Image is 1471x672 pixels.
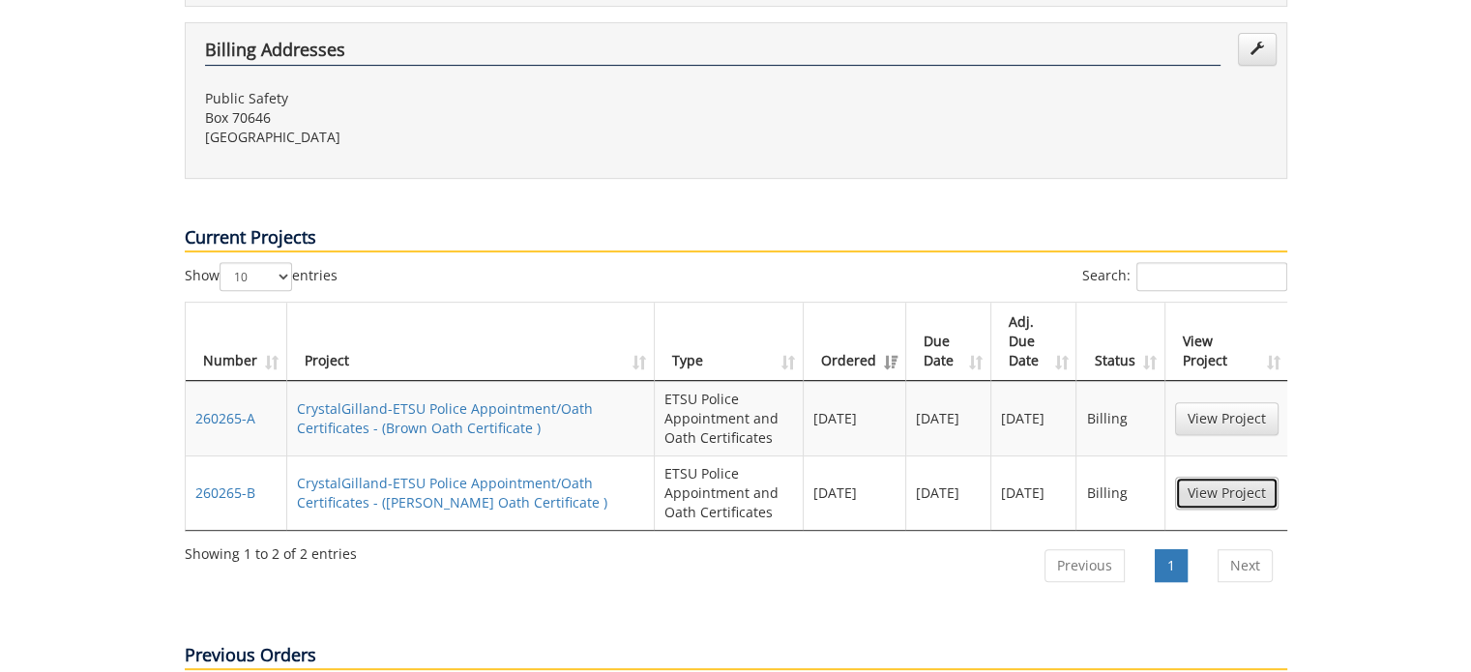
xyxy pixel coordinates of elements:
[1082,262,1287,291] label: Search:
[205,41,1221,66] h4: Billing Addresses
[804,303,906,381] th: Ordered: activate to sort column ascending
[991,381,1076,455] td: [DATE]
[1076,381,1164,455] td: Billing
[1238,33,1277,66] a: Edit Addresses
[906,381,991,455] td: [DATE]
[906,303,991,381] th: Due Date: activate to sort column ascending
[297,399,593,437] a: CrystalGilland-ETSU Police Appointment/Oath Certificates - (Brown Oath Certificate )
[220,262,292,291] select: Showentries
[1136,262,1287,291] input: Search:
[195,409,255,427] a: 260265-A
[1076,303,1164,381] th: Status: activate to sort column ascending
[1044,549,1125,582] a: Previous
[991,303,1076,381] th: Adj. Due Date: activate to sort column ascending
[1175,402,1279,435] a: View Project
[185,643,1287,670] p: Previous Orders
[195,483,255,502] a: 260265-B
[1218,549,1273,582] a: Next
[1076,455,1164,530] td: Billing
[185,225,1287,252] p: Current Projects
[804,455,906,530] td: [DATE]
[1155,549,1188,582] a: 1
[297,474,607,511] a: CrystalGilland-ETSU Police Appointment/Oath Certificates - ([PERSON_NAME] Oath Certificate )
[991,455,1076,530] td: [DATE]
[205,108,721,128] p: Box 70646
[1165,303,1288,381] th: View Project: activate to sort column ascending
[906,455,991,530] td: [DATE]
[205,128,721,147] p: [GEOGRAPHIC_DATA]
[655,381,804,455] td: ETSU Police Appointment and Oath Certificates
[804,381,906,455] td: [DATE]
[205,89,721,108] p: Public Safety
[655,303,804,381] th: Type: activate to sort column ascending
[1175,477,1279,510] a: View Project
[185,537,357,564] div: Showing 1 to 2 of 2 entries
[186,303,287,381] th: Number: activate to sort column ascending
[655,455,804,530] td: ETSU Police Appointment and Oath Certificates
[185,262,338,291] label: Show entries
[287,303,656,381] th: Project: activate to sort column ascending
